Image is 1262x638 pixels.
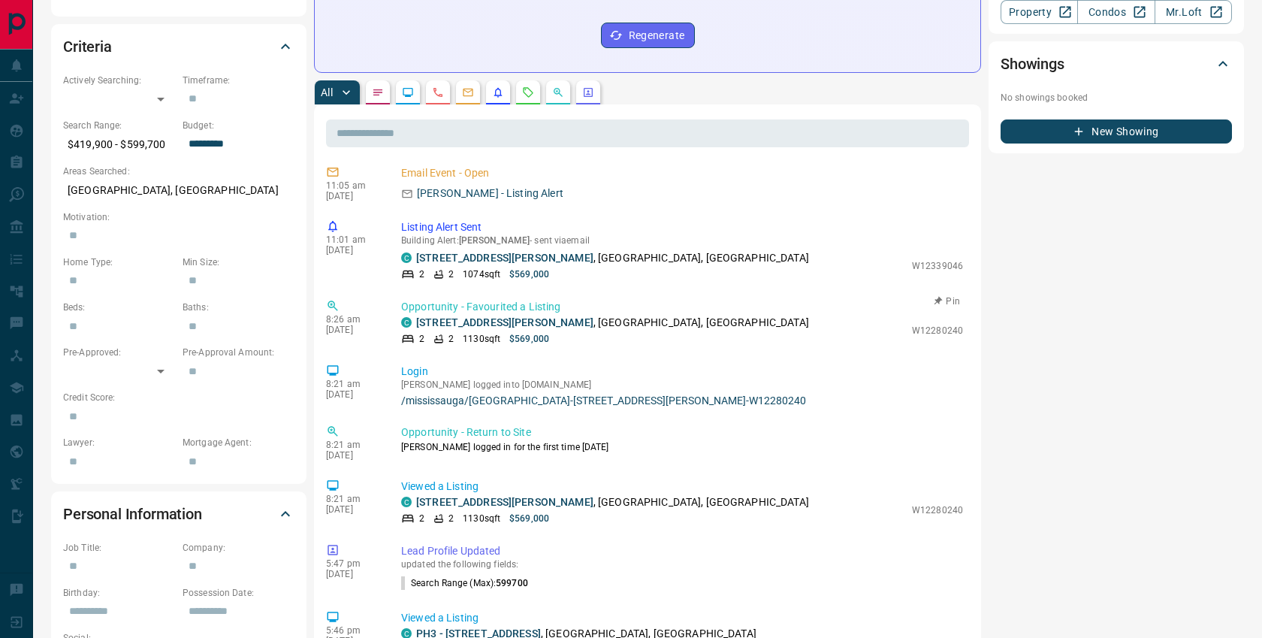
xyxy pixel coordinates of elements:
p: $419,900 - $599,700 [63,132,175,157]
p: Budget: [183,119,294,132]
p: Lawyer: [63,436,175,449]
div: condos.ca [401,317,412,328]
svg: Emails [462,86,474,98]
svg: Requests [522,86,534,98]
p: [PERSON_NAME] logged in for the first time [DATE] [401,440,963,454]
p: 2 [419,268,424,281]
p: W12339046 [912,259,963,273]
p: 8:21 am [326,440,379,450]
p: 1130 sqft [463,332,500,346]
p: Min Size: [183,256,294,269]
p: Motivation: [63,210,294,224]
p: Company: [183,541,294,555]
p: Listing Alert Sent [401,219,963,235]
p: No showings booked [1001,91,1232,104]
p: Mortgage Agent: [183,436,294,449]
svg: Notes [372,86,384,98]
p: Birthday: [63,586,175,600]
p: 11:01 am [326,234,379,245]
p: 2 [448,332,454,346]
p: 1074 sqft [463,268,500,281]
p: Actively Searching: [63,74,175,87]
button: Pin [925,295,969,308]
p: Possession Date: [183,586,294,600]
p: 2 [419,332,424,346]
p: 8:26 am [326,314,379,325]
div: Personal Information [63,496,294,532]
p: All [321,87,333,98]
p: Timeframe: [183,74,294,87]
h2: Personal Information [63,502,202,526]
p: Search Range (Max) : [401,576,528,590]
p: [DATE] [326,569,379,579]
p: W12280240 [912,324,963,337]
p: Lead Profile Updated [401,543,963,559]
span: 599700 [496,578,528,588]
p: Login [401,364,963,379]
p: Opportunity - Favourited a Listing [401,299,963,315]
a: [STREET_ADDRESS][PERSON_NAME] [416,316,593,328]
div: Showings [1001,46,1232,82]
p: Opportunity - Return to Site [401,425,963,440]
p: [DATE] [326,245,379,256]
p: Pre-Approval Amount: [183,346,294,359]
p: W12280240 [912,503,963,517]
a: [STREET_ADDRESS][PERSON_NAME] [416,252,593,264]
p: 8:21 am [326,494,379,504]
p: Areas Searched: [63,165,294,178]
p: [GEOGRAPHIC_DATA], [GEOGRAPHIC_DATA] [63,178,294,203]
a: /mississauga/[GEOGRAPHIC_DATA]-[STREET_ADDRESS][PERSON_NAME]-W12280240 [401,395,963,407]
p: Email Event - Open [401,165,963,181]
h2: Criteria [63,35,112,59]
p: Search Range: [63,119,175,132]
p: Viewed a Listing [401,610,963,626]
p: 2 [448,512,454,525]
p: Job Title: [63,541,175,555]
svg: Calls [432,86,444,98]
p: 2 [419,512,424,525]
div: condos.ca [401,252,412,263]
button: New Showing [1001,119,1232,144]
svg: Lead Browsing Activity [402,86,414,98]
p: [DATE] [326,191,379,201]
p: Pre-Approved: [63,346,175,359]
p: 8:21 am [326,379,379,389]
p: [DATE] [326,325,379,335]
p: , [GEOGRAPHIC_DATA], [GEOGRAPHIC_DATA] [416,250,809,266]
p: 1130 sqft [463,512,500,525]
p: [PERSON_NAME] - Listing Alert [417,186,563,201]
p: $569,000 [509,332,549,346]
div: condos.ca [401,497,412,507]
p: $569,000 [509,268,549,281]
p: [PERSON_NAME] logged into [DOMAIN_NAME] [401,379,963,390]
p: [DATE] [326,389,379,400]
p: 11:05 am [326,180,379,191]
svg: Opportunities [552,86,564,98]
span: [PERSON_NAME] [459,235,530,246]
p: 2 [448,268,454,281]
p: updated the following fields: [401,559,963,570]
svg: Agent Actions [582,86,594,98]
p: Building Alert : - sent via email [401,235,963,246]
button: Regenerate [601,23,695,48]
div: Criteria [63,29,294,65]
p: , [GEOGRAPHIC_DATA], [GEOGRAPHIC_DATA] [416,494,809,510]
p: [DATE] [326,450,379,461]
a: [STREET_ADDRESS][PERSON_NAME] [416,496,593,508]
p: [DATE] [326,504,379,515]
p: Beds: [63,301,175,314]
p: , [GEOGRAPHIC_DATA], [GEOGRAPHIC_DATA] [416,315,809,331]
svg: Listing Alerts [492,86,504,98]
p: 5:46 pm [326,625,379,636]
p: Credit Score: [63,391,294,404]
h2: Showings [1001,52,1064,76]
p: Home Type: [63,256,175,269]
p: Viewed a Listing [401,479,963,494]
p: $569,000 [509,512,549,525]
p: 5:47 pm [326,558,379,569]
p: Baths: [183,301,294,314]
